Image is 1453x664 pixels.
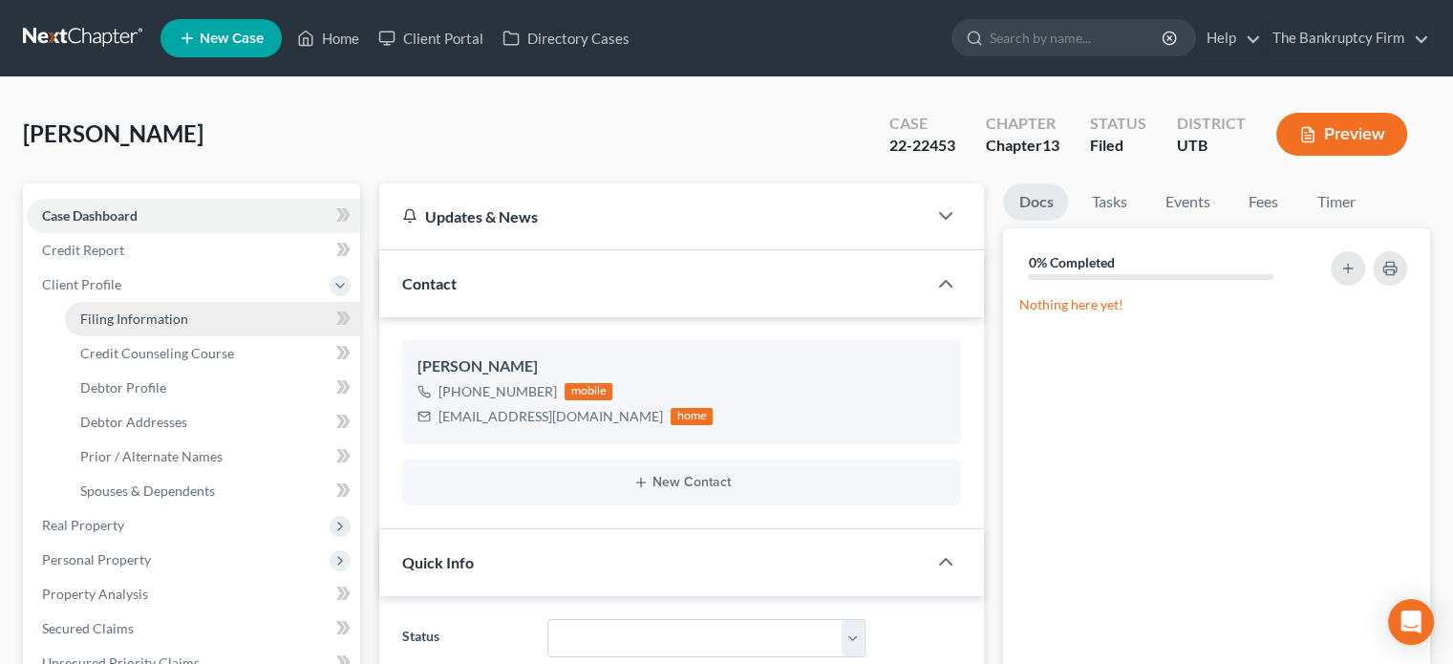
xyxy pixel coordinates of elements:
div: mobile [565,383,612,400]
a: Filing Information [65,302,360,336]
a: Fees [1232,183,1293,221]
span: Case Dashboard [42,207,138,224]
div: Status [1090,113,1146,135]
button: New Contact [417,475,946,490]
a: Debtor Addresses [65,405,360,439]
span: Prior / Alternate Names [80,448,223,464]
span: Personal Property [42,551,151,568]
div: District [1177,113,1246,135]
div: Filed [1090,135,1146,157]
a: Tasks [1076,183,1142,221]
span: Quick Info [402,553,474,571]
div: Chapter [986,113,1059,135]
div: Case [889,113,955,135]
a: Prior / Alternate Names [65,439,360,474]
a: Docs [1003,183,1068,221]
a: Spouses & Dependents [65,474,360,508]
div: UTB [1177,135,1246,157]
a: Debtor Profile [65,371,360,405]
span: Debtor Profile [80,379,166,396]
a: Timer [1301,183,1370,221]
span: Contact [402,274,457,292]
span: Filing Information [80,311,188,327]
strong: 0% Completed [1028,254,1114,270]
a: Credit Counseling Course [65,336,360,371]
div: Chapter [986,135,1059,157]
span: Spouses & Dependents [80,482,215,499]
div: Updates & News [402,206,904,226]
span: Debtor Addresses [80,414,187,430]
span: Secured Claims [42,620,134,636]
p: Nothing here yet! [1018,295,1415,314]
label: Status [393,619,537,657]
div: 22-22453 [889,135,955,157]
span: [PERSON_NAME] [23,119,203,147]
button: Preview [1276,113,1407,156]
a: Case Dashboard [27,199,360,233]
span: Client Profile [42,276,121,292]
a: Home [288,21,369,55]
a: Help [1197,21,1261,55]
a: Property Analysis [27,577,360,611]
span: [PHONE_NUMBER] [438,383,557,399]
span: Real Property [42,517,124,533]
input: Search by name... [990,20,1165,55]
span: Credit Report [42,242,124,258]
a: Directory Cases [493,21,639,55]
a: Client Portal [369,21,493,55]
span: Property Analysis [42,586,148,602]
div: [PERSON_NAME] [417,355,946,378]
div: home [671,408,713,425]
span: Credit Counseling Course [80,345,234,361]
div: [EMAIL_ADDRESS][DOMAIN_NAME] [438,407,663,426]
a: The Bankruptcy Firm [1263,21,1429,55]
span: New Case [200,32,264,46]
div: Open Intercom Messenger [1388,599,1434,645]
a: Credit Report [27,233,360,268]
a: Events [1149,183,1225,221]
a: Secured Claims [27,611,360,646]
span: 13 [1042,136,1059,154]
